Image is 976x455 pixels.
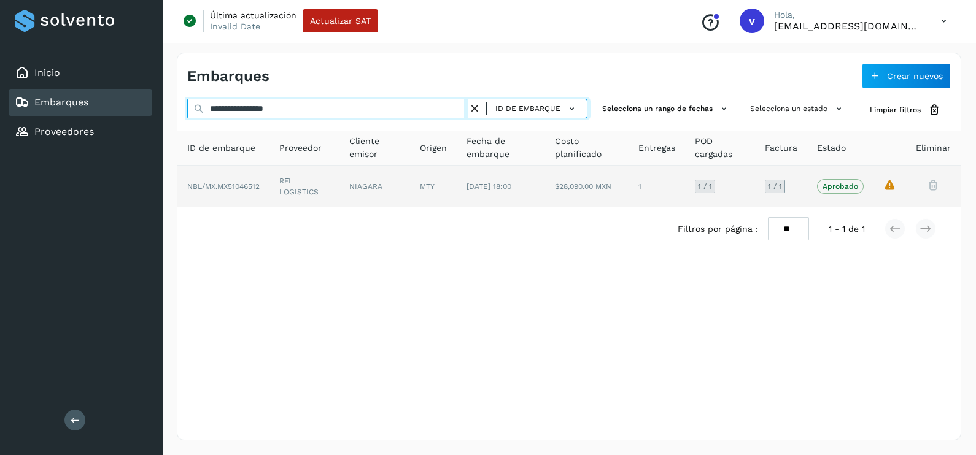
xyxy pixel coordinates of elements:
span: Actualizar SAT [310,17,371,25]
span: Crear nuevos [887,72,943,80]
span: ID de embarque [495,103,560,114]
h4: Embarques [187,67,269,85]
span: Eliminar [916,142,951,155]
button: Selecciona un rango de fechas [597,99,735,119]
span: 1 / 1 [698,183,712,190]
p: Hola, [774,10,921,20]
span: Filtros por página : [678,223,758,235]
td: RFL LOGISTICS [269,166,339,207]
div: Embarques [9,89,152,116]
span: Limpiar filtros [870,104,921,115]
button: ID de embarque [492,100,582,118]
p: Invalid Date [210,21,260,32]
div: Inicio [9,59,152,86]
span: 1 - 1 de 1 [829,223,865,235]
td: MTY [410,166,457,207]
p: Aprobado [823,182,858,191]
span: Cliente emisor [349,135,400,161]
span: Origen [420,142,447,155]
span: POD cargadas [695,135,745,161]
span: Estado [817,142,846,155]
span: Costo planificado [555,135,618,161]
span: [DATE] 18:00 [467,182,511,191]
p: Última actualización [210,10,296,21]
button: Crear nuevos [862,63,951,89]
span: Proveedor [279,142,322,155]
span: 1 / 1 [768,183,782,190]
td: 1 [629,166,685,207]
div: Proveedores [9,118,152,145]
a: Proveedores [34,126,94,137]
span: ID de embarque [187,142,255,155]
td: $28,090.00 MXN [545,166,628,207]
span: Factura [765,142,797,155]
span: Fecha de embarque [467,135,535,161]
button: Limpiar filtros [860,99,951,121]
td: NIAGARA [339,166,410,207]
span: NBL/MX.MX51046512 [187,182,260,191]
a: Inicio [34,67,60,78]
p: vaymartinez@niagarawater.com [774,20,921,32]
button: Selecciona un estado [745,99,850,119]
a: Embarques [34,96,88,108]
span: Entregas [638,142,675,155]
button: Actualizar SAT [303,9,378,32]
